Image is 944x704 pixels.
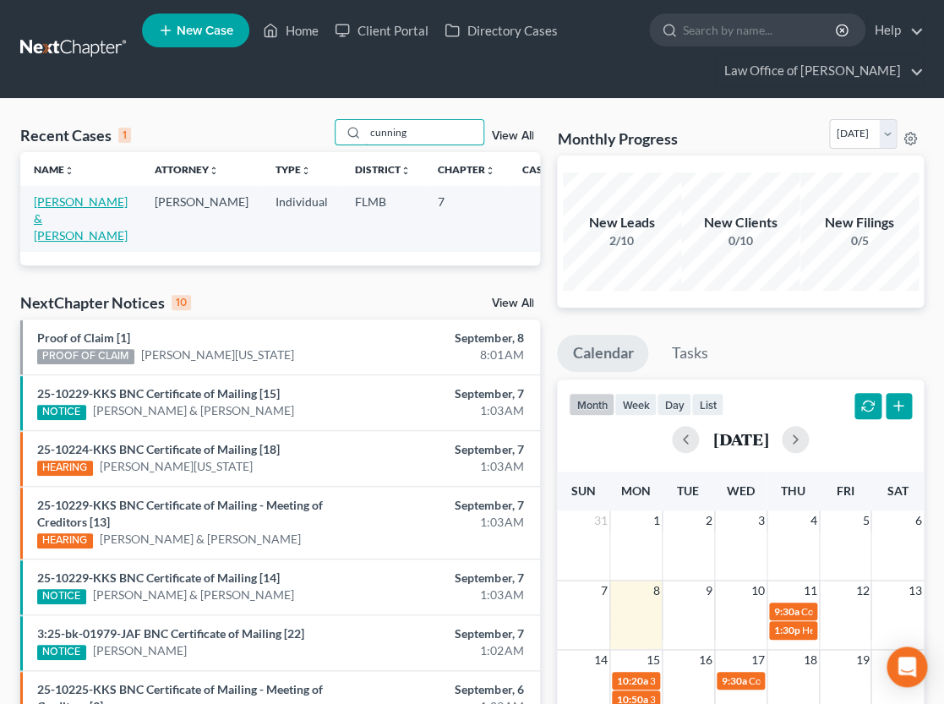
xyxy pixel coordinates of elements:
div: 0/5 [800,232,919,249]
a: Proof of Claim [1] [37,330,130,345]
a: Tasks [656,335,723,372]
td: [PERSON_NAME] [141,186,262,251]
a: Chapterunfold_more [438,163,495,176]
span: 13 [907,581,924,601]
div: HEARING [37,461,93,476]
i: unfold_more [401,166,411,176]
a: View All [491,130,533,142]
td: Individual [262,186,341,251]
a: [PERSON_NAME] & [PERSON_NAME] [34,194,128,243]
div: 10 [172,295,191,310]
span: Wed [727,483,755,498]
i: unfold_more [64,166,74,176]
span: 31 [592,510,609,531]
div: New Leads [563,213,681,232]
i: unfold_more [209,166,219,176]
span: 19 [854,650,870,670]
div: HEARING [37,533,93,548]
a: Typeunfold_more [276,163,311,176]
span: 1 [652,510,662,531]
div: September, 7 [373,625,523,642]
div: 1:03AM [373,458,523,475]
div: September, 6 [373,681,523,698]
a: Law Office of [PERSON_NAME] [716,56,923,86]
div: PROOF OF CLAIM [37,349,134,364]
a: 25-10229-KKS BNC Certificate of Mailing [15] [37,386,280,401]
div: New Clients [681,213,799,232]
a: [PERSON_NAME] [93,642,187,659]
a: [PERSON_NAME] & [PERSON_NAME] [93,402,294,419]
span: Confirmation hearing for [PERSON_NAME] [749,674,941,687]
div: 1:02AM [373,642,523,659]
span: 1:30p [774,624,800,636]
div: 1:03AM [373,402,523,419]
td: 7 [424,186,509,251]
span: 11 [802,581,819,601]
span: 9:30a [774,605,799,618]
span: 4 [809,510,819,531]
div: September, 7 [373,497,523,514]
div: 0/10 [681,232,799,249]
div: 1:03AM [373,587,523,603]
div: September, 7 [373,570,523,587]
div: September, 7 [373,441,523,458]
button: month [569,393,614,416]
a: 25-10229-KKS BNC Certificate of Mailing - Meeting of Creditors [13] [37,498,323,529]
div: NextChapter Notices [20,292,191,313]
input: Search by name... [365,120,483,145]
a: [PERSON_NAME] & [PERSON_NAME] [100,531,301,548]
h3: Monthly Progress [557,128,677,149]
div: 1:03AM [373,514,523,531]
span: 16 [697,650,714,670]
span: 10 [750,581,767,601]
a: Districtunfold_more [355,163,411,176]
span: 12 [854,581,870,601]
a: Home [254,15,326,46]
span: 9 [704,581,714,601]
a: Nameunfold_more [34,163,74,176]
span: 6 [914,510,924,531]
div: 8:01AM [373,347,523,363]
a: Directory Cases [436,15,565,46]
button: week [614,393,657,416]
span: 15 [645,650,662,670]
td: FLMB [341,186,424,251]
span: Tue [677,483,699,498]
div: NOTICE [37,645,86,660]
a: Calendar [557,335,648,372]
button: list [691,393,723,416]
button: day [657,393,691,416]
span: 8 [652,581,662,601]
div: September, 7 [373,385,523,402]
span: 2 [704,510,714,531]
div: New Filings [800,213,919,232]
a: Client Portal [326,15,436,46]
span: 18 [802,650,819,670]
span: Thu [781,483,805,498]
span: New Case [177,25,233,37]
span: Mon [621,483,651,498]
div: NOTICE [37,405,86,420]
span: 341(a) meeting for [PERSON_NAME] [650,674,813,687]
i: unfold_more [301,166,311,176]
a: 3:25-bk-01979-JAF BNC Certificate of Mailing [22] [37,626,304,641]
span: 17 [750,650,767,670]
div: 2/10 [563,232,681,249]
a: [PERSON_NAME][US_STATE] [141,347,294,363]
span: 7 [599,581,609,601]
span: 14 [592,650,609,670]
span: Sun [571,483,596,498]
span: 3 [756,510,767,531]
span: 10:20a [617,674,648,687]
input: Search by name... [683,14,838,46]
a: 25-10224-KKS BNC Certificate of Mailing [18] [37,442,280,456]
a: Help [866,15,923,46]
div: 1 [118,128,131,143]
a: View All [491,297,533,309]
i: unfold_more [485,166,495,176]
span: 5 [860,510,870,531]
a: 25-10229-KKS BNC Certificate of Mailing [14] [37,570,280,585]
div: Recent Cases [20,125,131,145]
div: September, 8 [373,330,523,347]
div: Open Intercom Messenger [887,647,927,687]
